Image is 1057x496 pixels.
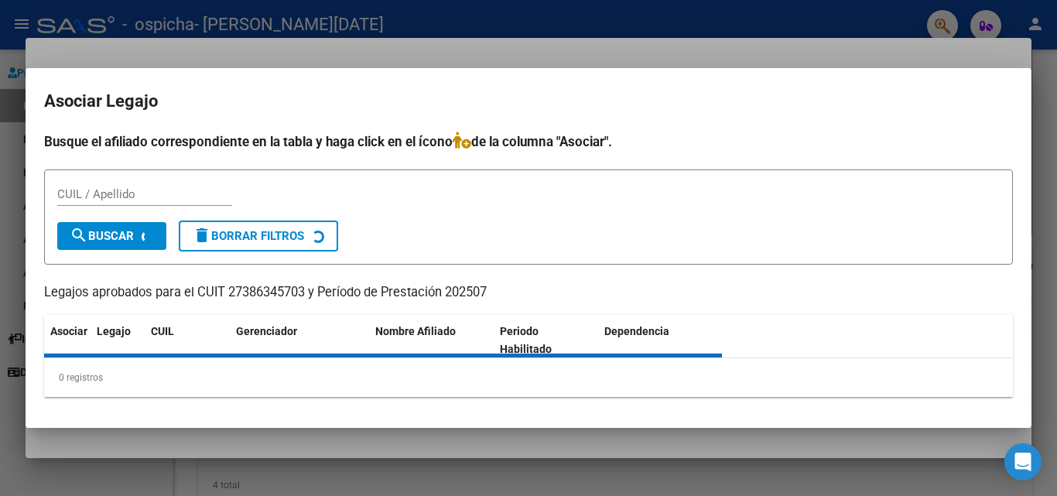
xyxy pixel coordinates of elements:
span: Buscar [70,229,134,243]
datatable-header-cell: Dependencia [598,315,723,366]
mat-icon: search [70,226,88,245]
datatable-header-cell: Nombre Afiliado [369,315,494,366]
div: Open Intercom Messenger [1004,443,1042,481]
span: Nombre Afiliado [375,325,456,337]
h2: Asociar Legajo [44,87,1013,116]
span: Dependencia [604,325,669,337]
span: Gerenciador [236,325,297,337]
datatable-header-cell: Periodo Habilitado [494,315,598,366]
datatable-header-cell: Asociar [44,315,91,366]
span: Legajo [97,325,131,337]
mat-icon: delete [193,226,211,245]
button: Buscar [57,222,166,250]
datatable-header-cell: Gerenciador [230,315,369,366]
h4: Busque el afiliado correspondiente en la tabla y haga click en el ícono de la columna "Asociar". [44,132,1013,152]
p: Legajos aprobados para el CUIT 27386345703 y Período de Prestación 202507 [44,283,1013,303]
datatable-header-cell: Legajo [91,315,145,366]
datatable-header-cell: CUIL [145,315,230,366]
div: 0 registros [44,358,1013,397]
button: Borrar Filtros [179,221,338,251]
span: Periodo Habilitado [500,325,552,355]
span: Asociar [50,325,87,337]
span: Borrar Filtros [193,229,304,243]
span: CUIL [151,325,174,337]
